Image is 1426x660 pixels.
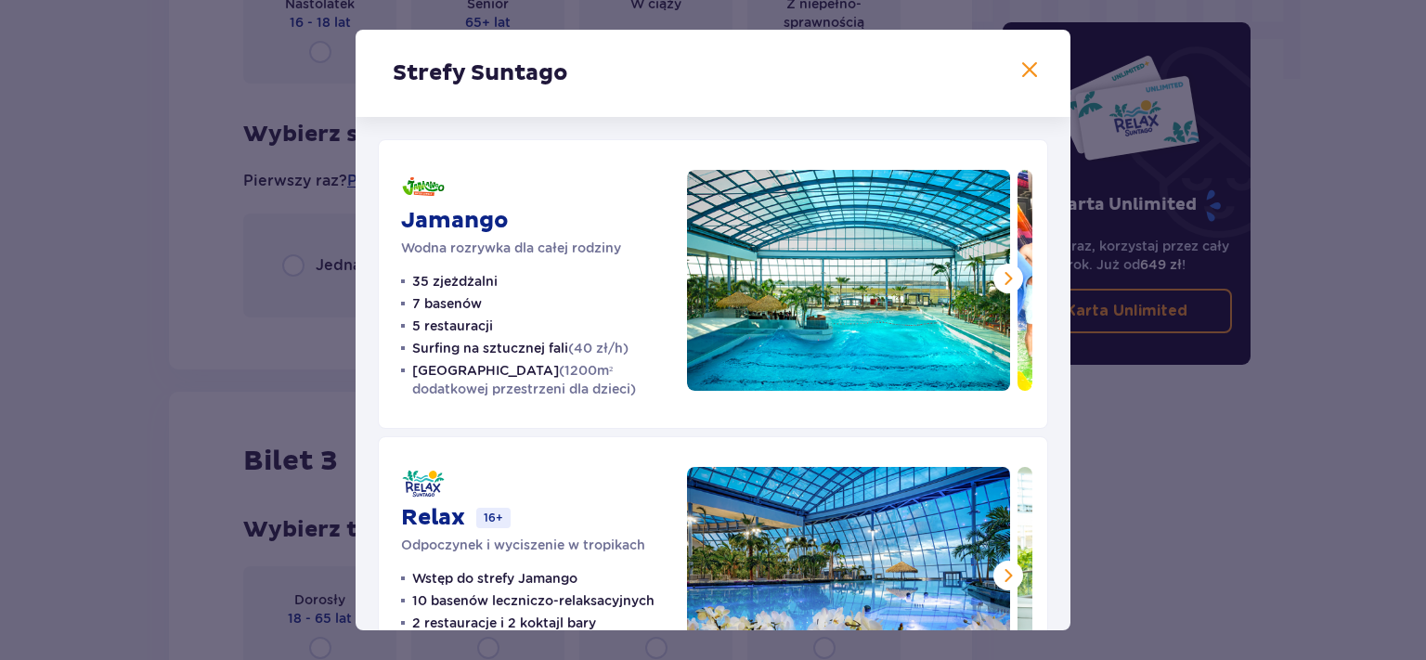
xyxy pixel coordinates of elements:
span: (40 zł/h) [568,341,629,356]
img: Jamango logo [401,170,446,203]
p: Strefy Suntago [393,59,568,87]
p: Wodna rozrywka dla całej rodziny [401,239,621,257]
p: 7 basenów [412,294,482,313]
p: 5 restauracji [412,317,493,335]
img: Jamango [687,170,1010,391]
p: [GEOGRAPHIC_DATA] [412,361,665,398]
p: Jamango [401,207,509,235]
p: Surfing na sztucznej fali [412,339,629,357]
p: 35 zjeżdżalni [412,272,498,291]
